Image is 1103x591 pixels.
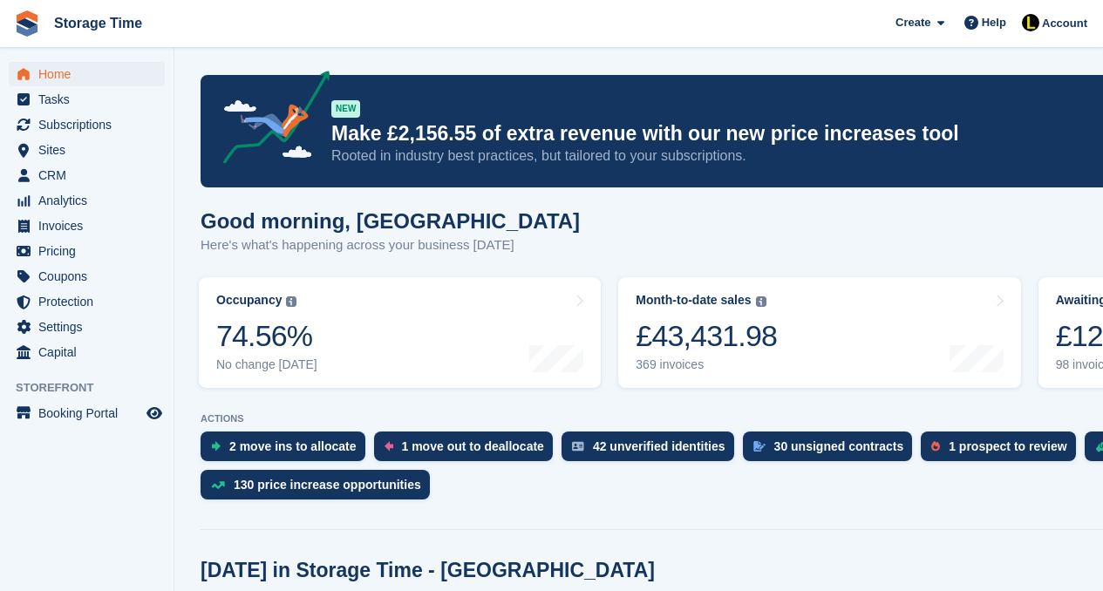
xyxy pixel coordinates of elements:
div: £43,431.98 [636,318,777,354]
img: price_increase_opportunities-93ffe204e8149a01c8c9dc8f82e8f89637d9d84a8eef4429ea346261dce0b2c0.svg [211,481,225,489]
span: Help [982,14,1006,31]
span: Sites [38,138,143,162]
span: Create [895,14,930,31]
span: Capital [38,340,143,364]
span: Pricing [38,239,143,263]
a: menu [9,188,165,213]
img: price-adjustments-announcement-icon-8257ccfd72463d97f412b2fc003d46551f7dbcb40ab6d574587a9cd5c0d94... [208,71,330,170]
a: Month-to-date sales £43,431.98 369 invoices [618,277,1020,388]
h2: [DATE] in Storage Time - [GEOGRAPHIC_DATA] [201,559,655,582]
a: Storage Time [47,9,149,37]
a: menu [9,163,165,187]
div: 74.56% [216,318,317,354]
a: 1 prospect to review [921,431,1084,470]
a: menu [9,239,165,263]
a: menu [9,87,165,112]
span: Subscriptions [38,112,143,137]
div: 42 unverified identities [593,439,725,453]
a: menu [9,214,165,238]
span: Home [38,62,143,86]
div: Occupancy [216,293,282,308]
img: icon-info-grey-7440780725fd019a000dd9b08b2336e03edf1995a4989e88bcd33f0948082b44.svg [286,296,296,307]
span: Protection [38,289,143,314]
a: menu [9,340,165,364]
img: move_ins_to_allocate_icon-fdf77a2bb77ea45bf5b3d319d69a93e2d87916cf1d5bf7949dd705db3b84f3ca.svg [211,441,221,452]
div: Month-to-date sales [636,293,751,308]
a: 130 price increase opportunities [201,470,439,508]
a: menu [9,138,165,162]
div: 30 unsigned contracts [774,439,904,453]
img: contract_signature_icon-13c848040528278c33f63329250d36e43548de30e8caae1d1a13099fd9432cc5.svg [753,441,766,452]
span: Invoices [38,214,143,238]
img: move_outs_to_deallocate_icon-f764333ba52eb49d3ac5e1228854f67142a1ed5810a6f6cc68b1a99e826820c5.svg [385,441,393,452]
span: Booking Portal [38,401,143,425]
a: menu [9,289,165,314]
a: menu [9,401,165,425]
a: 2 move ins to allocate [201,431,374,470]
span: Tasks [38,87,143,112]
img: Laaibah Sarwar [1022,14,1039,31]
span: Coupons [38,264,143,289]
a: 42 unverified identities [562,431,743,470]
div: 2 move ins to allocate [229,439,357,453]
span: Analytics [38,188,143,213]
img: verify_identity-adf6edd0f0f0b5bbfe63781bf79b02c33cf7c696d77639b501bdc392416b5a36.svg [572,441,584,452]
p: Here's what's happening across your business [DATE] [201,235,580,255]
span: Settings [38,315,143,339]
span: Account [1042,15,1087,32]
div: 130 price increase opportunities [234,478,421,492]
div: 1 move out to deallocate [402,439,544,453]
a: Occupancy 74.56% No change [DATE] [199,277,601,388]
img: stora-icon-8386f47178a22dfd0bd8f6a31ec36ba5ce8667c1dd55bd0f319d3a0aa187defe.svg [14,10,40,37]
a: 30 unsigned contracts [743,431,922,470]
img: prospect-51fa495bee0391a8d652442698ab0144808aea92771e9ea1ae160a38d050c398.svg [931,441,940,452]
a: menu [9,315,165,339]
a: Preview store [144,403,165,424]
span: CRM [38,163,143,187]
h1: Good morning, [GEOGRAPHIC_DATA] [201,209,580,233]
span: Storefront [16,379,174,397]
div: No change [DATE] [216,357,317,372]
img: icon-info-grey-7440780725fd019a000dd9b08b2336e03edf1995a4989e88bcd33f0948082b44.svg [756,296,766,307]
a: 1 move out to deallocate [374,431,562,470]
div: NEW [331,100,360,118]
a: menu [9,264,165,289]
div: 369 invoices [636,357,777,372]
div: 1 prospect to review [949,439,1066,453]
a: menu [9,112,165,137]
a: menu [9,62,165,86]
